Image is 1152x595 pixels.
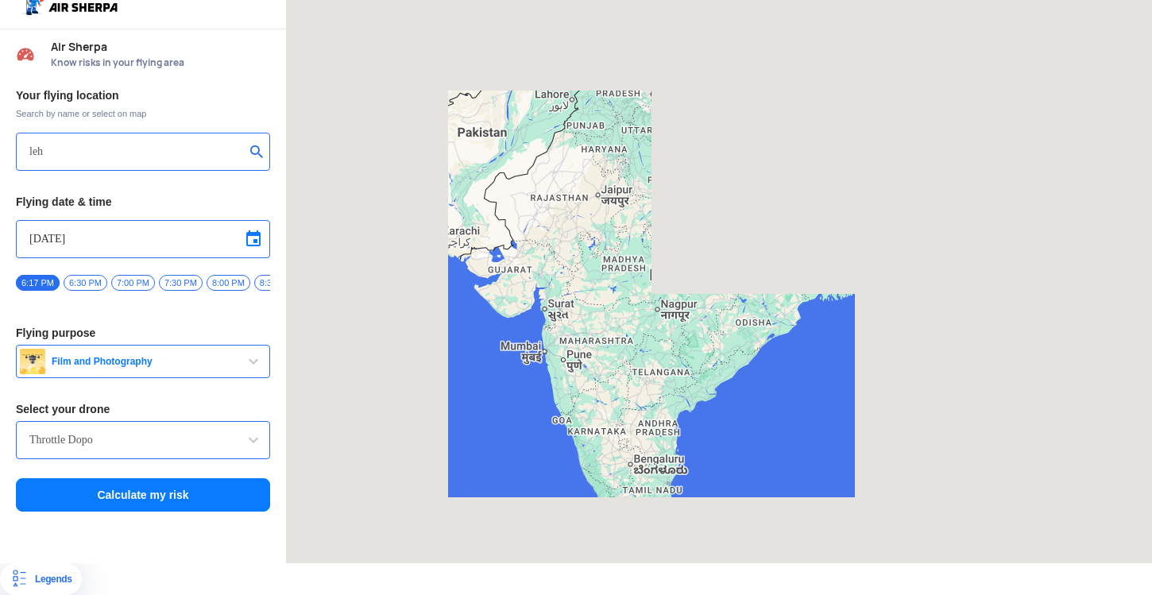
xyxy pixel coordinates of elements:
[16,44,35,64] img: Risk Scores
[16,327,270,338] h3: Flying purpose
[159,275,203,291] span: 7:30 PM
[29,431,257,450] input: Search by name or Brand
[16,107,270,120] span: Search by name or select on map
[16,345,270,378] button: Film and Photography
[16,478,270,512] button: Calculate my risk
[254,275,298,291] span: 8:30 PM
[16,404,270,415] h3: Select your drone
[16,196,270,207] h3: Flying date & time
[16,275,60,291] span: 6:17 PM
[29,142,245,161] input: Search your flying location
[10,570,29,589] img: Legends
[45,355,244,368] span: Film and Photography
[29,570,72,589] div: Legends
[64,275,107,291] span: 6:30 PM
[51,41,270,53] span: Air Sherpa
[16,90,270,101] h3: Your flying location
[51,56,270,69] span: Know risks in your flying area
[29,230,257,249] input: Select Date
[207,275,250,291] span: 8:00 PM
[20,349,45,374] img: film.png
[111,275,155,291] span: 7:00 PM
